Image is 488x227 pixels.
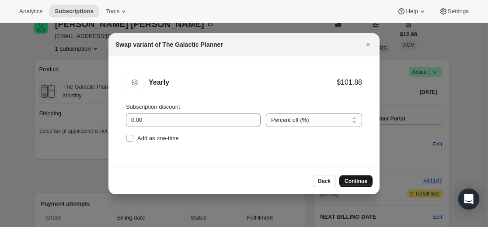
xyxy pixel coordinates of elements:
[318,178,331,185] span: Back
[339,175,373,187] button: Continue
[313,175,336,187] button: Back
[115,40,223,49] h2: Swap variant of The Galactic Planner
[392,5,432,17] button: Help
[101,5,133,17] button: Tools
[137,135,179,141] span: Add as one-time
[19,8,42,15] span: Analytics
[149,78,337,87] div: Yearly
[458,189,479,210] div: Open Intercom Messenger
[406,8,418,15] span: Help
[55,8,94,15] span: Subscriptions
[14,5,48,17] button: Analytics
[49,5,99,17] button: Subscriptions
[106,8,119,15] span: Tools
[434,5,474,17] button: Settings
[345,178,367,185] span: Continue
[448,8,469,15] span: Settings
[126,103,180,110] span: Subscription discount
[362,38,374,51] button: Close
[337,78,362,87] div: $101.88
